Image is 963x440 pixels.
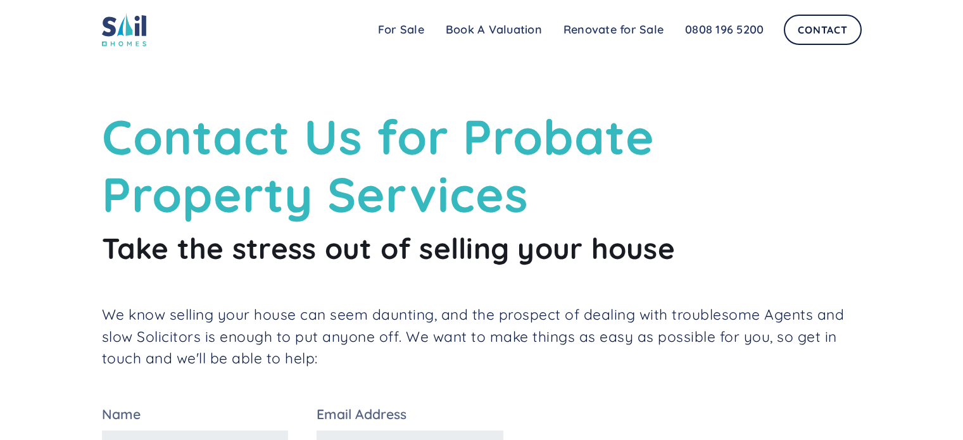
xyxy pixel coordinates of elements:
[367,17,435,42] a: For Sale
[102,13,146,46] img: sail home logo colored
[102,230,862,266] h2: Take the stress out of selling your house
[784,15,861,45] a: Contact
[317,408,503,421] label: Email Address
[553,17,674,42] a: Renovate for Sale
[435,17,553,42] a: Book A Valuation
[102,108,862,223] h1: Contact Us for Probate Property Services
[102,408,288,421] label: Name
[674,17,774,42] a: 0808 196 5200
[102,304,862,369] p: We know selling your house can seem daunting, and the prospect of dealing with troublesome Agents...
